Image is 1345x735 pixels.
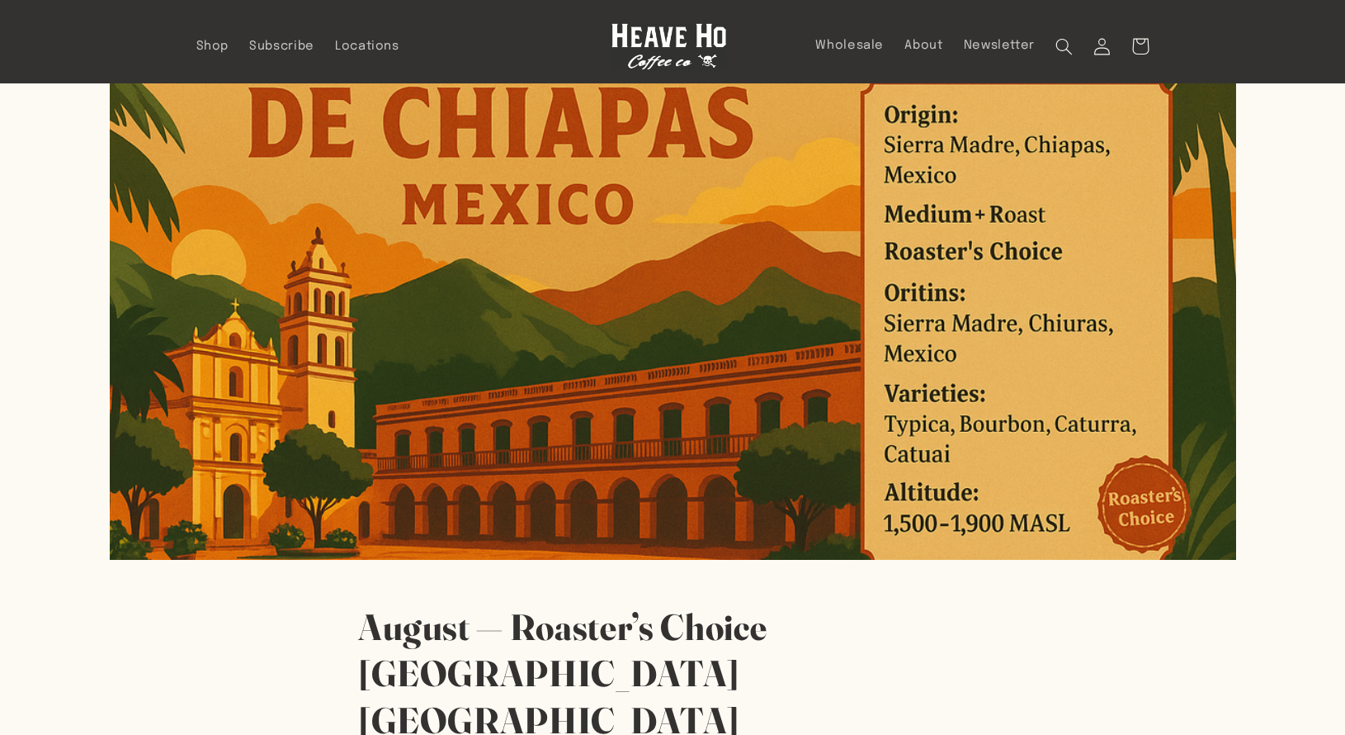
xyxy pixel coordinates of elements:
[335,39,399,55] span: Locations
[249,39,314,55] span: Subscribe
[805,27,894,64] a: Wholesale
[110,83,1236,561] img: August — Roaster’s Choice Mexico Sierra Madre de Chiapas
[953,27,1045,64] a: Newsletter
[964,38,1035,54] span: Newsletter
[239,28,325,64] a: Subscribe
[324,28,409,64] a: Locations
[904,38,942,54] span: About
[186,28,239,64] a: Shop
[611,23,727,70] img: Heave Ho Coffee Co
[894,27,953,64] a: About
[1045,27,1083,65] summary: Search
[815,38,884,54] span: Wholesale
[196,39,229,55] span: Shop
